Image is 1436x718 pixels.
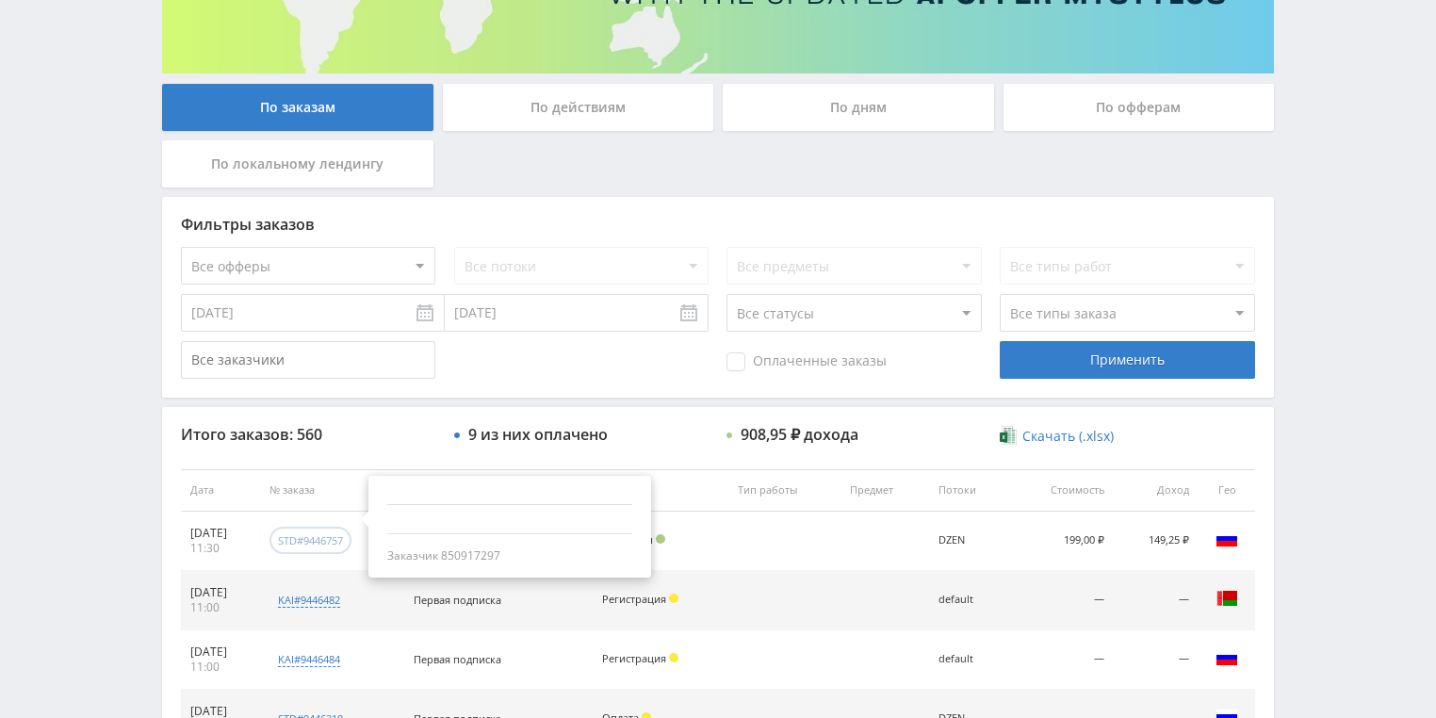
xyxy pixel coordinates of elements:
[741,426,858,443] div: 908,95 ₽ дохода
[929,469,1010,512] th: Потоки
[414,652,501,666] span: Первая подписка
[728,469,840,512] th: Тип работы
[1000,427,1113,446] a: Скачать (.xlsx)
[656,534,665,544] span: Подтвержден
[190,660,251,675] div: 11:00
[669,653,678,662] span: Холд
[669,594,678,603] span: Холд
[190,585,251,600] div: [DATE]
[938,653,1001,665] div: default
[1010,512,1114,571] td: 199,00 ₽
[1216,587,1238,610] img: blr.png
[162,140,433,188] div: По локальному лендингу
[602,651,666,665] span: Регистрация
[1216,646,1238,669] img: rus.png
[443,84,714,131] div: По действиям
[1000,426,1016,445] img: xlsx
[723,84,994,131] div: По дням
[387,548,632,563] div: Заказчик 850917297
[938,594,1001,606] div: default
[181,341,435,379] input: Все заказчики
[190,541,251,556] div: 11:30
[404,469,593,512] th: Тип заказа
[181,469,260,512] th: Дата
[468,426,608,443] div: 9 из них оплачено
[938,534,1001,547] div: DZEN
[190,645,251,660] div: [DATE]
[1114,469,1199,512] th: Доход
[260,469,404,512] th: № заказа
[1022,429,1114,444] span: Скачать (.xlsx)
[1010,630,1114,690] td: —
[1010,571,1114,630] td: —
[1114,630,1199,690] td: —
[1004,84,1275,131] div: По офферам
[726,352,887,371] span: Оплаченные заказы
[602,592,666,606] span: Регистрация
[1000,341,1254,379] div: Применить
[162,84,433,131] div: По заказам
[1216,528,1238,550] img: rus.png
[278,533,343,547] div: std#9446757
[190,600,251,615] div: 11:00
[414,593,501,607] span: Первая подписка
[181,426,435,443] div: Итого заказов: 560
[1010,469,1114,512] th: Стоимость
[1199,469,1255,512] th: Гео
[1114,571,1199,630] td: —
[181,216,1255,233] div: Фильтры заказов
[278,652,340,667] div: kai#9446484
[1114,512,1199,571] td: 149,25 ₽
[278,593,340,608] div: kai#9446482
[593,469,728,512] th: Статус
[840,469,929,512] th: Предмет
[190,526,251,541] div: [DATE]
